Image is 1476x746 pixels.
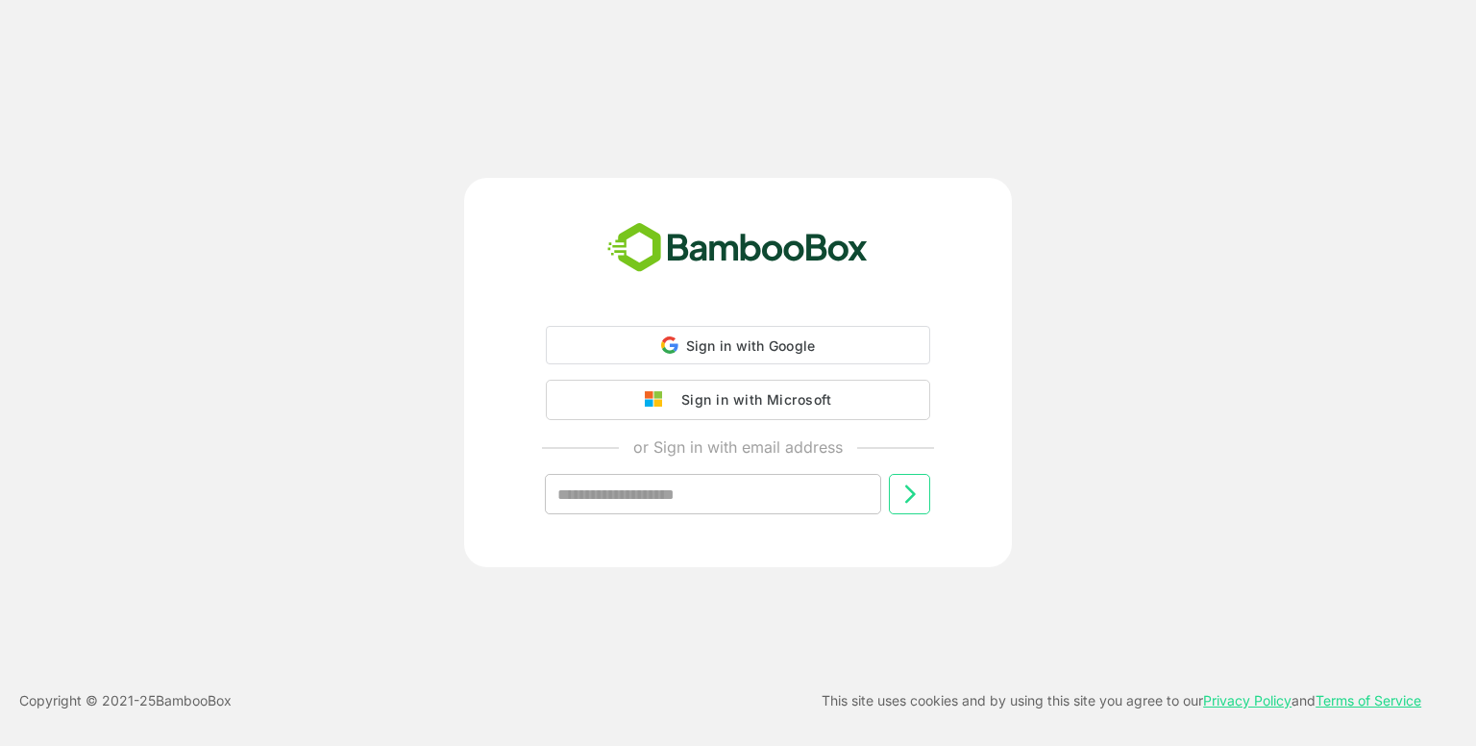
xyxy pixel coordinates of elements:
a: Privacy Policy [1203,692,1291,709]
img: google [645,391,672,409]
p: Copyright © 2021- 25 BambooBox [19,689,232,712]
a: Terms of Service [1316,692,1421,709]
p: or Sign in with email address [633,435,843,459]
span: Sign in with Google [686,337,816,354]
div: Sign in with Google [546,326,930,364]
img: bamboobox [597,216,878,280]
div: Sign in with Microsoft [672,387,831,412]
button: Sign in with Microsoft [546,380,930,420]
p: This site uses cookies and by using this site you agree to our and [822,689,1421,712]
